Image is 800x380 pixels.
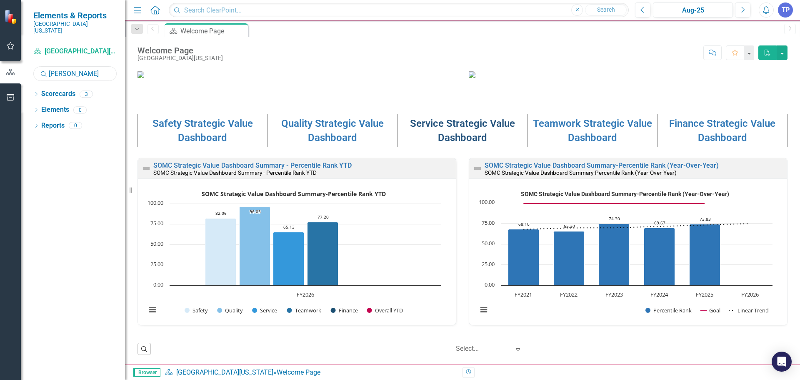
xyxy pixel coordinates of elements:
[41,89,75,99] a: Scorecards
[307,222,338,285] path: FY2026, 77.2. Teamwork.
[41,105,69,115] a: Elements
[33,66,117,81] input: Search Below...
[252,307,277,314] button: Show Service
[287,307,321,314] button: Show Teamwork
[560,291,577,298] text: FY2022
[73,106,87,113] div: 0
[508,203,750,286] g: Percentile Rank, series 1 of 3. Bar series with 6 bars.
[4,9,19,24] img: ClearPoint Strategy
[176,368,273,376] a: [GEOGRAPHIC_DATA][US_STATE]
[533,118,652,143] a: Teamwork Strategic Value Dashboard
[33,10,117,20] span: Elements & Reports
[150,219,163,227] text: 75.00
[485,169,677,176] small: SOMC Strategic Value Dashboard Summary-Percentile Rank (Year-Over-Year)
[240,206,270,285] g: Quality, bar series 2 of 6 with 1 bar.
[485,161,719,169] a: SOMC Strategic Value Dashboard Summary-Percentile Rank (Year-Over-Year)
[41,121,65,131] a: Reports
[479,198,495,206] text: 100.00
[217,307,243,314] button: Show Quality
[700,307,720,314] button: Show Goal
[205,218,236,285] path: FY2026, 82.06. Safety.
[656,5,730,15] div: Aug-25
[147,304,158,316] button: View chart menu, SOMC Strategic Value Dashboard Summary-Percentile Rank YTD
[147,199,163,206] text: 100.00
[185,307,208,314] button: Show Safety
[33,20,117,34] small: [GEOGRAPHIC_DATA][US_STATE]
[508,229,539,285] path: FY2021, 68.1. Percentile Rank.
[205,218,236,285] g: Safety, bar series 1 of 6 with 1 bar.
[250,209,261,214] text: 96.03
[609,216,620,221] text: 74.30
[690,224,720,285] path: FY2025, 73.83. Percentile Rank.
[297,291,314,298] text: FY2026
[165,368,456,377] div: »
[150,260,163,268] text: 25.00
[307,222,338,285] g: Teamwork, bar series 4 of 6 with 1 bar.
[605,291,623,298] text: FY2023
[277,368,320,376] div: Welcome Page
[518,221,530,227] text: 68.10
[650,291,668,298] text: FY2024
[69,122,82,129] div: 0
[137,55,223,61] div: [GEOGRAPHIC_DATA][US_STATE]
[585,4,627,16] button: Search
[152,118,253,143] a: Safety Strategic Value Dashboard
[482,219,495,226] text: 75.00
[473,187,783,323] div: SOMC Strategic Value Dashboard Summary-Percentile Rank (Year-Over-Year). Highcharts interactive c...
[142,187,445,323] svg: Interactive chart
[696,291,713,298] text: FY2025
[153,281,163,288] text: 0.00
[741,291,759,298] text: FY2026
[482,260,495,268] text: 25.00
[150,240,163,247] text: 50.00
[478,304,490,316] button: View chart menu, SOMC Strategic Value Dashboard Summary-Percentile Rank (Year-Over-Year)
[564,223,575,229] text: 65.30
[133,368,160,377] span: Browser
[273,232,304,285] path: FY2026, 65.13. Service.
[80,91,93,98] div: 3
[137,71,144,78] img: download%20somc%20mission%20vision.png
[469,71,475,78] img: download%20somc%20strategic%20values%20v2.png
[283,224,295,230] text: 65.13
[554,231,585,285] path: FY2022, 65.3. Percentile Rank.
[410,118,515,143] a: Service Strategic Value Dashboard
[153,161,352,169] a: SOMC Strategic Value Dashboard Summary - Percentile Rank YTD
[33,47,117,56] a: [GEOGRAPHIC_DATA][US_STATE]
[597,6,615,13] span: Search
[772,352,792,372] div: Open Intercom Messenger
[669,118,775,143] a: Finance Strategic Value Dashboard
[281,118,384,143] a: Quality Strategic Value Dashboard
[273,232,304,285] g: Service, bar series 3 of 6 with 1 bar.
[367,307,404,314] button: Show Overall YTD
[240,206,270,285] path: FY2026, 96.03. Quality.
[153,169,317,176] small: SOMC Strategic Value Dashboard Summary - Percentile Rank YTD
[142,187,452,323] div: SOMC Strategic Value Dashboard Summary-Percentile Rank YTD. Highcharts interactive chart.
[472,164,482,174] img: Not Defined
[169,3,629,18] input: Search ClearPoint...
[654,220,665,226] text: 69.67
[644,228,675,285] path: FY2024, 69.67. Percentile Rank.
[215,210,227,216] text: 82.06
[141,164,151,174] img: Not Defined
[522,202,707,205] g: Goal, series 2 of 3. Line with 6 data points.
[653,3,733,18] button: Aug-25
[137,46,223,55] div: Welcome Page
[521,191,729,197] text: SOMC Strategic Value Dashboard Summary-Percentile Rank (Year-Over-Year)
[778,3,793,18] button: TP
[645,307,692,314] button: Show Percentile Rank
[729,307,769,314] button: Show Linear Trend
[599,224,630,285] path: FY2023, 74.3. Percentile Rank.
[515,291,532,298] text: FY2021
[331,307,358,314] button: Show Finance
[317,214,329,220] text: 77.20
[700,216,711,222] text: 73.83
[485,281,495,288] text: 0.00
[473,187,777,323] svg: Interactive chart
[202,190,386,198] text: SOMC Strategic Value Dashboard Summary-Percentile Rank YTD
[482,239,495,247] text: 50.00
[180,26,246,36] div: Welcome Page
